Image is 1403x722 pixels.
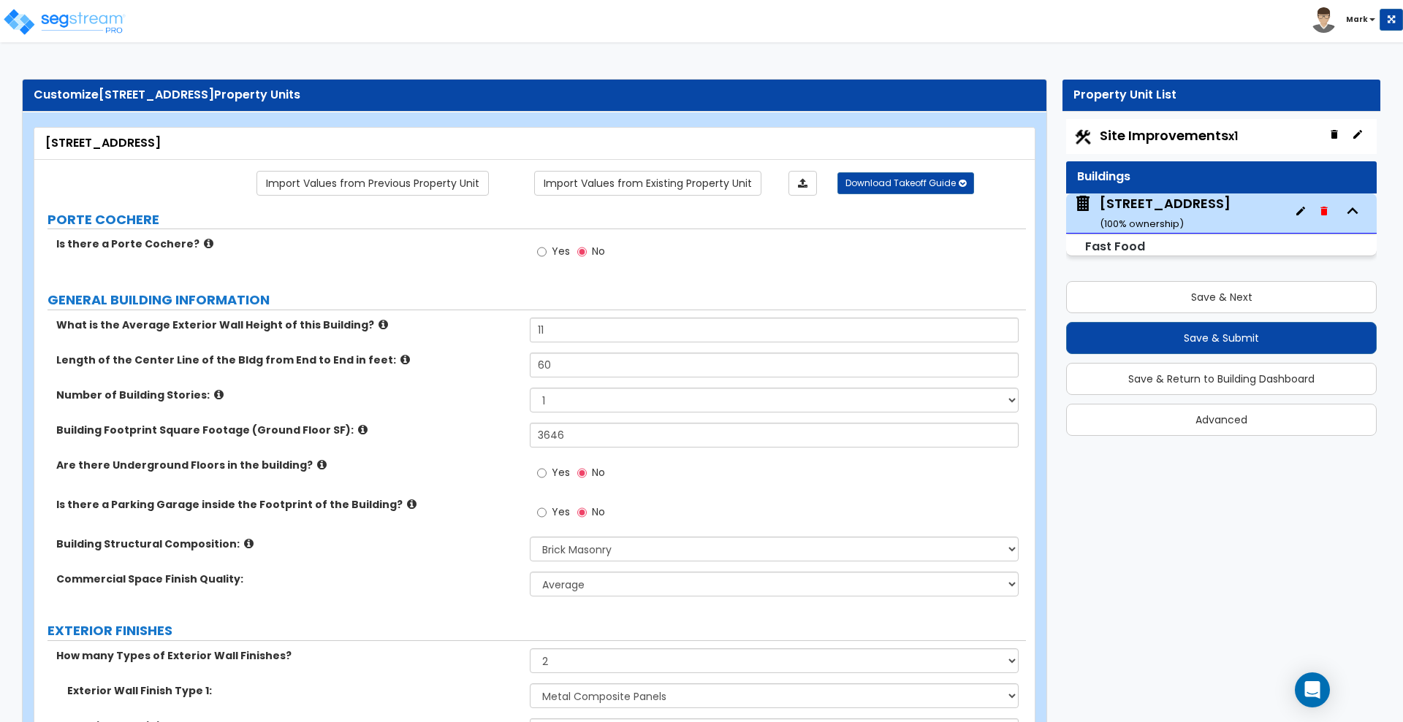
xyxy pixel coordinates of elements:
label: Are there Underground Floors in the building? [56,458,519,472]
span: Yes [552,244,570,258]
i: click for more info! [358,424,368,435]
span: [STREET_ADDRESS] [99,86,214,103]
b: Mark [1346,14,1368,25]
i: click for more info! [204,238,213,249]
label: Exterior Wall Finish Type 1: [67,683,519,698]
small: Fast Food [1085,238,1145,255]
label: GENERAL BUILDING INFORMATION [47,291,1026,310]
button: Save & Submit [1066,322,1377,354]
input: No [577,244,587,260]
div: Property Unit List [1073,87,1369,104]
button: Save & Return to Building Dashboard [1066,363,1377,395]
img: logo_pro_r.png [2,7,126,37]
a: Import the dynamic attribute values from existing properties. [534,171,761,196]
i: click for more info! [407,499,417,510]
label: Is there a Porte Cochere? [56,237,519,251]
button: Download Takeoff Guide [837,172,974,194]
i: click for more info! [400,354,410,365]
span: No [592,244,605,258]
div: Open Intercom Messenger [1295,672,1330,707]
label: Length of the Center Line of the Bldg from End to End in feet: [56,353,519,367]
img: building.svg [1073,194,1092,213]
small: x1 [1228,128,1238,144]
i: click for more info! [214,389,224,400]
label: How many Types of Exterior Wall Finishes? [56,648,519,663]
button: Advanced [1066,404,1377,436]
div: [STREET_ADDRESS] [45,135,1024,152]
label: PORTE COCHERE [47,210,1026,229]
span: Yes [552,504,570,519]
i: click for more info! [317,459,327,470]
input: Yes [537,244,547,260]
label: EXTERIOR FINISHES [47,621,1026,640]
label: Is there a Parking Garage inside the Footprint of the Building? [56,497,519,512]
input: Yes [537,465,547,481]
input: No [577,465,587,481]
button: Save & Next [1066,281,1377,313]
span: Site Improvements [1100,126,1238,145]
small: ( 100 % ownership) [1100,217,1184,231]
img: Construction.png [1073,128,1092,147]
span: Download Takeoff Guide [845,177,956,189]
a: Import the dynamic attributes value through Excel sheet [788,171,817,196]
label: Number of Building Stories: [56,388,519,402]
img: avatar.png [1311,7,1337,33]
div: Buildings [1077,169,1366,185]
label: Building Structural Composition: [56,537,519,551]
div: [STREET_ADDRESS] [1100,194,1231,231]
label: What is the Average Exterior Wall Height of this Building? [56,318,519,332]
input: Yes [537,504,547,521]
i: click for more info! [379,319,388,330]
span: No [592,465,605,480]
label: Commercial Space Finish Quality: [56,572,519,586]
span: No [592,504,605,519]
span: 1702 Reisterstown Rd [1073,194,1231,231]
div: Customize Property Units [34,87,1035,104]
input: No [577,504,587,521]
a: Import the dynamic attribute values from previous properties. [256,171,489,196]
i: click for more info! [244,538,254,549]
span: Yes [552,465,570,480]
label: Building Footprint Square Footage (Ground Floor SF): [56,423,519,437]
